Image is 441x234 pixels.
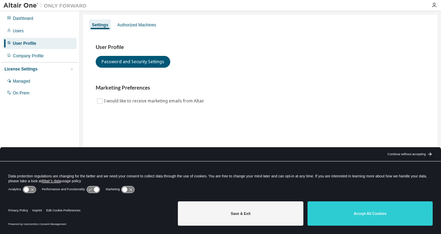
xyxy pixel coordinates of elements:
[13,78,30,84] div: Managed
[5,66,37,72] div: License Settings
[13,41,36,46] div: User Profile
[13,53,44,59] div: Company Profile
[96,84,425,91] h3: Marketing Preferences
[13,16,33,21] div: Dashboard
[117,22,156,28] div: Authorized Machines
[96,56,170,68] button: Password and Security Settings
[13,90,29,96] div: On Prem
[92,22,108,28] div: Settings
[3,2,90,9] img: Altair One
[13,28,24,34] div: Users
[96,44,425,51] h3: User Profile
[104,97,206,105] label: I would like to receive marketing emails from Altair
